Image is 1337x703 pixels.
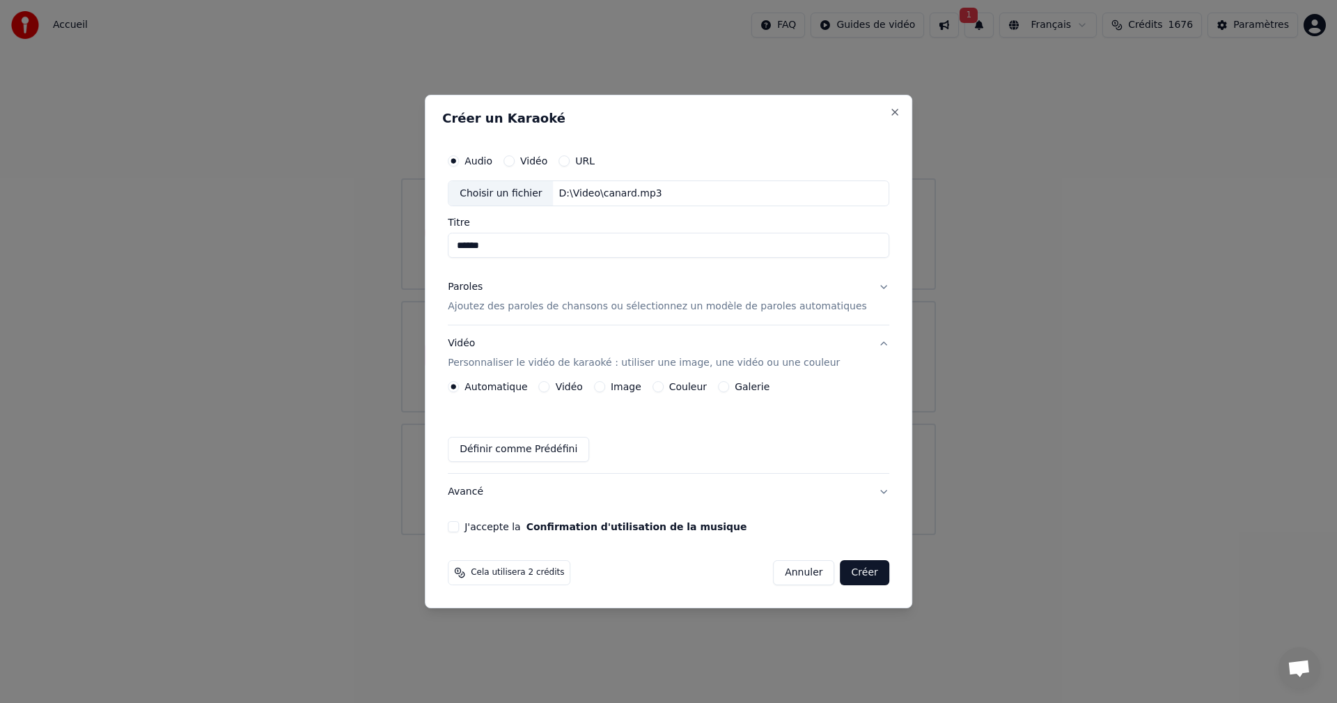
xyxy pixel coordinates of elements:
button: ParolesAjoutez des paroles de chansons ou sélectionnez un modèle de paroles automatiques [448,270,889,325]
div: Vidéo [448,337,840,371]
div: Choisir un fichier [448,181,553,206]
p: Ajoutez des paroles de chansons ou sélectionnez un modèle de paroles automatiques [448,300,867,314]
label: Couleur [669,382,707,392]
button: Annuler [773,560,834,585]
div: VidéoPersonnaliser le vidéo de karaoké : utiliser une image, une vidéo ou une couleur [448,381,889,473]
button: Avancé [448,474,889,510]
button: J'accepte la [526,522,747,532]
label: Audio [464,156,492,166]
p: Personnaliser le vidéo de karaoké : utiliser une image, une vidéo ou une couleur [448,356,840,370]
button: Définir comme Prédéfini [448,437,589,462]
button: Créer [840,560,889,585]
div: Paroles [448,281,483,295]
label: Automatique [464,382,527,392]
label: J'accepte la [464,522,746,532]
label: Titre [448,218,889,228]
h2: Créer un Karaoké [442,112,895,125]
label: Vidéo [520,156,547,166]
div: D:\Video\canard.mp3 [554,187,668,201]
label: URL [575,156,595,166]
label: Galerie [735,382,769,392]
button: VidéoPersonnaliser le vidéo de karaoké : utiliser une image, une vidéo ou une couleur [448,326,889,382]
label: Vidéo [556,382,583,392]
label: Image [611,382,641,392]
span: Cela utilisera 2 crédits [471,567,564,578]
